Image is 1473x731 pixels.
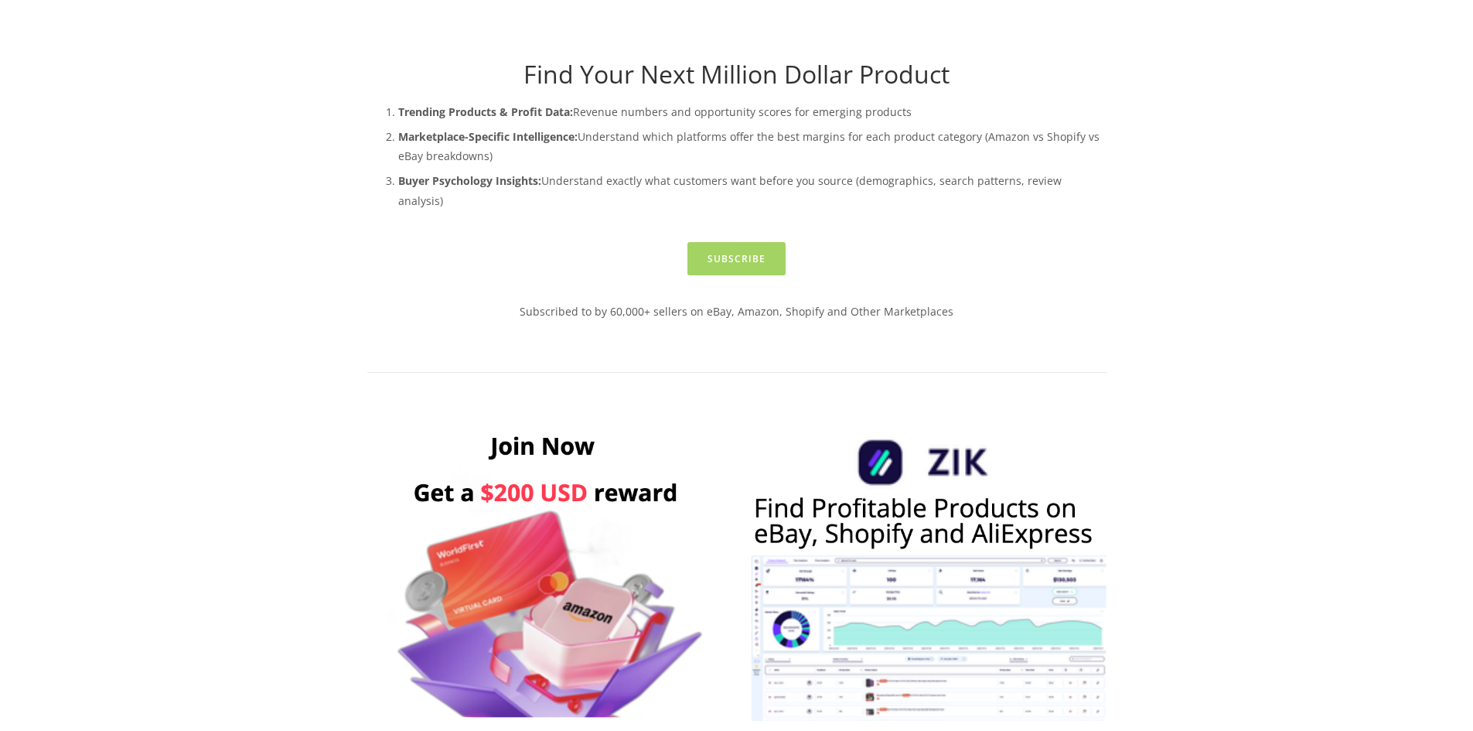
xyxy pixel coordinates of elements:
[398,127,1106,166] p: Understand which platforms offer the best margins for each product category (Amazon vs Shopify vs...
[398,129,578,144] strong: Marketplace-Specific Intelligence:
[398,102,1106,121] p: Revenue numbers and opportunity scores for emerging products
[367,60,1106,89] h1: Find Your Next Million Dollar Product
[687,242,786,275] a: Subscribe
[398,173,541,188] strong: Buyer Psychology Insights:
[398,171,1106,210] p: Understand exactly what customers want before you source (demographics, search patterns, review a...
[367,302,1106,321] p: Subscribed to by 60,000+ sellers on eBay, Amazon, Shopify and Other Marketplaces
[398,104,573,119] strong: Trending Products & Profit Data:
